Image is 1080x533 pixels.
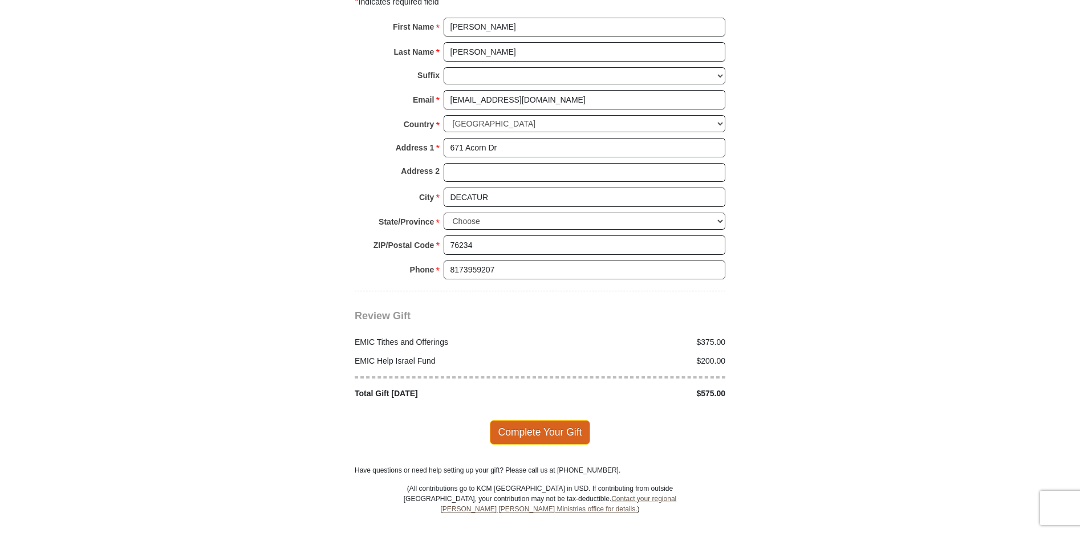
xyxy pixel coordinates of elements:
strong: Last Name [394,44,435,60]
a: Contact your regional [PERSON_NAME] [PERSON_NAME] Ministries office for details. [440,495,676,513]
div: $200.00 [540,355,732,367]
strong: Country [404,116,435,132]
p: Have questions or need help setting up your gift? Please call us at [PHONE_NUMBER]. [355,465,725,475]
div: Total Gift [DATE] [349,388,541,400]
strong: Suffix [417,67,440,83]
strong: State/Province [379,214,434,230]
strong: City [419,189,434,205]
strong: Phone [410,262,435,278]
strong: First Name [393,19,434,35]
strong: ZIP/Postal Code [373,237,435,253]
strong: Address 1 [396,140,435,156]
div: $575.00 [540,388,732,400]
span: Review Gift [355,310,411,322]
div: $375.00 [540,336,732,348]
div: EMIC Tithes and Offerings [349,336,541,348]
span: Complete Your Gift [490,420,591,444]
strong: Email [413,92,434,108]
div: EMIC Help Israel Fund [349,355,541,367]
strong: Address 2 [401,163,440,179]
